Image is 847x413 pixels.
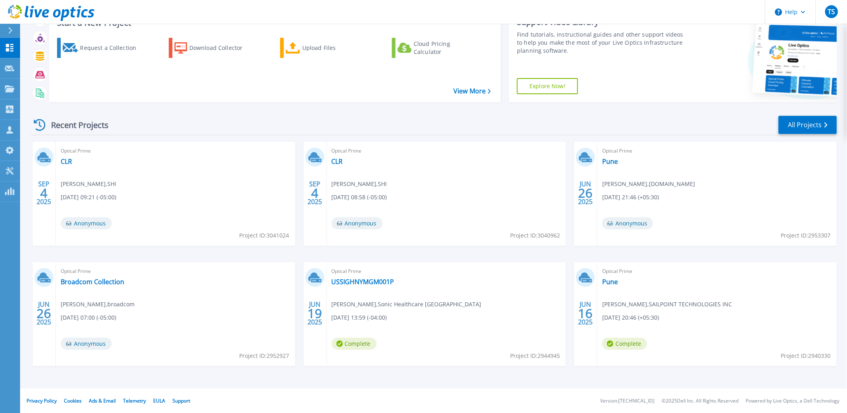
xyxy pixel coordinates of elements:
[61,157,72,165] a: CLR
[332,338,377,350] span: Complete
[332,300,482,309] span: [PERSON_NAME] , Sonic Healthcare [GEOGRAPHIC_DATA]
[662,399,739,404] li: © 2025 Dell Inc. All Rights Reserved
[746,399,840,404] li: Powered by Live Optics, a Dell Technology
[578,178,593,208] div: JUN 2025
[602,157,618,165] a: Pune
[169,38,258,58] a: Download Collector
[602,300,732,309] span: [PERSON_NAME] , SAILPOINT TECHNOLOGIES INC
[602,278,618,286] a: Pune
[781,231,831,240] span: Project ID: 2953307
[332,147,562,155] span: Optical Prime
[779,116,837,134] a: All Projects
[80,40,144,56] div: Request a Collection
[302,40,367,56] div: Upload Files
[36,178,51,208] div: SEP 2025
[57,38,147,58] a: Request a Collection
[332,217,383,229] span: Anonymous
[61,313,116,322] span: [DATE] 07:00 (-05:00)
[27,397,57,404] a: Privacy Policy
[510,351,560,360] span: Project ID: 2944945
[332,278,394,286] a: USSIGHNYMGM001P
[153,397,165,404] a: EULA
[332,313,387,322] span: [DATE] 13:59 (-04:00)
[280,38,370,58] a: Upload Files
[89,397,116,404] a: Ads & Email
[61,217,112,229] span: Anonymous
[602,267,832,276] span: Optical Prime
[61,193,116,202] span: [DATE] 09:21 (-05:00)
[414,40,478,56] div: Cloud Pricing Calculator
[40,190,47,196] span: 4
[61,338,112,350] span: Anonymous
[602,193,659,202] span: [DATE] 21:46 (+05:30)
[601,399,655,404] li: Version: [TECHNICAL_ID]
[31,115,119,135] div: Recent Projects
[240,351,289,360] span: Project ID: 2952927
[123,397,146,404] a: Telemetry
[61,180,116,188] span: [PERSON_NAME] , SHI
[307,178,322,208] div: SEP 2025
[332,180,387,188] span: [PERSON_NAME] , SHI
[517,31,685,55] div: Find tutorials, instructional guides and other support videos to help you make the most of your L...
[517,78,578,94] a: Explore Now!
[578,299,593,328] div: JUN 2025
[172,397,190,404] a: Support
[64,397,82,404] a: Cookies
[61,300,135,309] span: [PERSON_NAME] , broadcom
[578,310,593,317] span: 16
[61,267,291,276] span: Optical Prime
[602,217,653,229] span: Anonymous
[240,231,289,240] span: Project ID: 3041024
[602,180,695,188] span: [PERSON_NAME] , [DOMAIN_NAME]
[781,351,831,360] span: Project ID: 2940330
[332,193,387,202] span: [DATE] 08:58 (-05:00)
[36,299,51,328] div: JUN 2025
[308,310,322,317] span: 19
[37,310,51,317] span: 26
[602,313,659,322] span: [DATE] 20:46 (+05:30)
[332,157,343,165] a: CLR
[57,19,491,27] h3: Start a New Project
[453,87,491,95] a: View More
[332,267,562,276] span: Optical Prime
[311,190,318,196] span: 4
[392,38,482,58] a: Cloud Pricing Calculator
[189,40,254,56] div: Download Collector
[602,338,647,350] span: Complete
[307,299,322,328] div: JUN 2025
[510,231,560,240] span: Project ID: 3040962
[578,190,593,196] span: 26
[61,147,291,155] span: Optical Prime
[61,278,124,286] a: Broadcom Collection
[602,147,832,155] span: Optical Prime
[828,8,835,15] span: TS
